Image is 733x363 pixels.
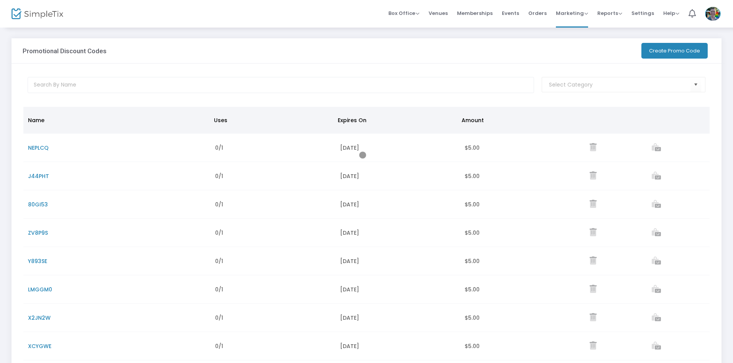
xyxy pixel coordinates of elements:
[214,116,227,124] span: Uses
[340,257,455,265] div: [DATE]
[465,201,480,208] span: $5.00
[28,116,44,124] span: Name
[28,257,47,265] span: Y893SE
[28,172,49,180] span: J44PHT
[631,3,654,23] span: Settings
[652,286,661,294] a: View list of orders which used this promo code.
[528,3,547,23] span: Orders
[340,144,455,152] div: [DATE]
[652,144,661,152] a: View list of orders which used this promo code.
[429,3,448,23] span: Venues
[215,257,223,265] span: 0/1
[652,258,661,265] a: View list of orders which used this promo code.
[465,172,480,180] span: $5.00
[556,10,588,17] span: Marketing
[549,81,691,89] input: Select Category
[652,229,661,237] a: View list of orders which used this promo code.
[641,43,708,59] button: Create Promo Code
[652,343,661,350] a: View list of orders which used this promo code.
[652,201,661,209] a: View list of orders which used this promo code.
[465,314,480,322] span: $5.00
[465,286,480,293] span: $5.00
[215,342,223,350] span: 0/1
[652,314,661,322] a: View list of orders which used this promo code.
[502,3,519,23] span: Events
[340,286,455,293] div: [DATE]
[28,314,51,322] span: X2JN2W
[215,172,223,180] span: 0/1
[28,77,534,93] input: Search By Name
[215,286,223,293] span: 0/1
[28,229,48,237] span: ZV8P9S
[28,342,51,350] span: XCYGWE
[215,314,223,322] span: 0/1
[462,116,484,124] span: Amount
[215,229,223,237] span: 0/1
[652,173,661,180] a: View list of orders which used this promo code.
[28,201,48,208] span: 80GI53
[465,342,480,350] span: $5.00
[465,257,480,265] span: $5.00
[340,172,455,180] div: [DATE]
[215,144,223,152] span: 0/1
[663,10,679,17] span: Help
[215,201,223,208] span: 0/1
[465,144,480,152] span: $5.00
[597,10,622,17] span: Reports
[340,342,455,350] div: [DATE]
[690,77,701,93] button: Select
[338,116,366,124] span: Expires On
[23,47,107,55] h3: Promotional Discount Codes
[340,229,455,237] div: [DATE]
[340,314,455,322] div: [DATE]
[465,229,480,237] span: $5.00
[28,286,52,293] span: LMGGM0
[457,3,493,23] span: Memberships
[28,144,49,152] span: NEPLCQ
[340,201,455,208] div: [DATE]
[388,10,419,17] span: Box Office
